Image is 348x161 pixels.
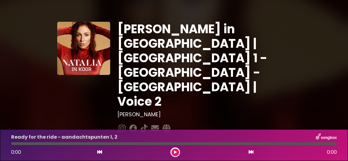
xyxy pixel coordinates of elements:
[316,133,337,141] img: songbox-logo-white.png
[11,149,21,156] span: 0:00
[327,149,337,156] span: 0:00
[11,134,117,141] p: Ready for the ride - aandachtspunten 1, 2
[117,111,291,118] h3: [PERSON_NAME]
[117,22,291,109] h1: [PERSON_NAME] in [GEOGRAPHIC_DATA] | [GEOGRAPHIC_DATA] 1 - [GEOGRAPHIC_DATA] - [GEOGRAPHIC_DATA] ...
[57,22,110,75] img: YTVS25JmS9CLUqXqkEhs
